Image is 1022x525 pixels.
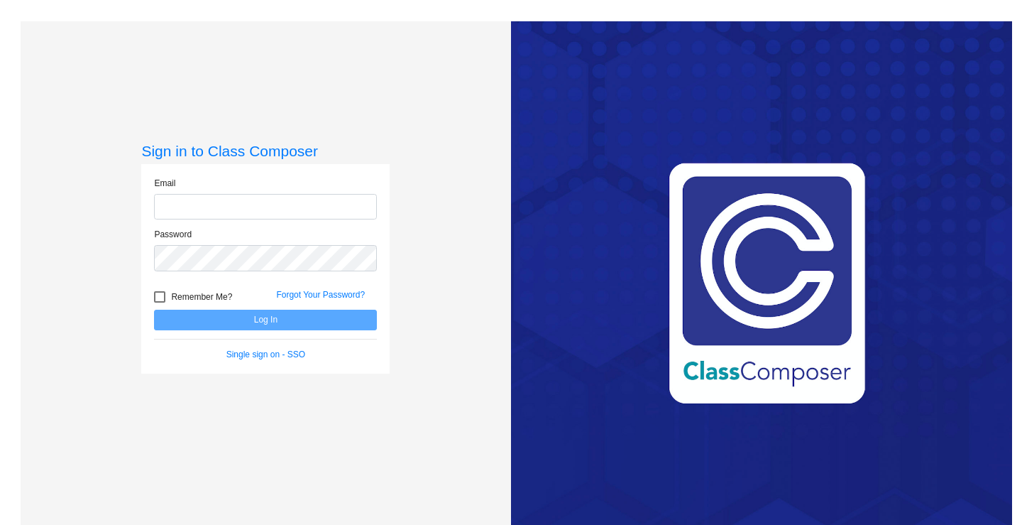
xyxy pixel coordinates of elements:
button: Log In [154,310,377,330]
span: Remember Me? [171,288,232,305]
a: Single sign on - SSO [226,350,305,359]
label: Password [154,228,192,241]
label: Email [154,177,175,190]
a: Forgot Your Password? [276,290,365,300]
h3: Sign in to Class Composer [141,142,390,160]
